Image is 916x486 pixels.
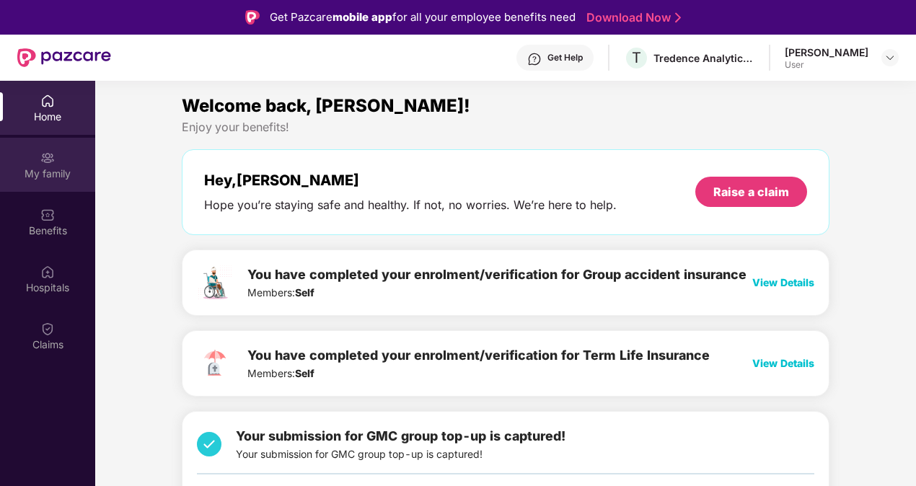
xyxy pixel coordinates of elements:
div: Members: [247,265,747,301]
span: Welcome back, [PERSON_NAME]! [182,95,470,116]
span: Your submission for GMC group top-up is captured! [236,428,565,443]
b: Self [295,367,314,379]
img: svg+xml;base64,PHN2ZyBpZD0iQ2xhaW0iIHhtbG5zPSJodHRwOi8vd3d3LnczLm9yZy8yMDAwL3N2ZyIgd2lkdGg9IjIwIi... [40,322,55,336]
div: Your submission for GMC group top-up is captured! [236,426,565,462]
span: T [632,49,641,66]
img: svg+xml;base64,PHN2ZyB4bWxucz0iaHR0cDovL3d3dy53My5vcmcvMjAwMC9zdmciIHdpZHRoPSI3MiIgaGVpZ2h0PSI3Mi... [197,345,233,381]
div: Enjoy your benefits! [182,120,829,135]
img: svg+xml;base64,PHN2ZyB4bWxucz0iaHR0cDovL3d3dy53My5vcmcvMjAwMC9zdmciIHdpZHRoPSIzNCIgaGVpZ2h0PSIzNC... [197,426,221,462]
img: New Pazcare Logo [17,48,111,67]
div: Get Help [547,52,583,63]
div: User [785,59,868,71]
img: svg+xml;base64,PHN2ZyBpZD0iRHJvcGRvd24tMzJ4MzIiIHhtbG5zPSJodHRwOi8vd3d3LnczLm9yZy8yMDAwL3N2ZyIgd2... [884,52,896,63]
img: svg+xml;base64,PHN2ZyBpZD0iSG9zcGl0YWxzIiB4bWxucz0iaHR0cDovL3d3dy53My5vcmcvMjAwMC9zdmciIHdpZHRoPS... [40,265,55,279]
img: svg+xml;base64,PHN2ZyBpZD0iQmVuZWZpdHMiIHhtbG5zPSJodHRwOi8vd3d3LnczLm9yZy8yMDAwL3N2ZyIgd2lkdGg9Ij... [40,208,55,222]
div: Raise a claim [713,184,789,200]
b: Self [295,286,314,299]
span: You have completed your enrolment/verification for Term Life Insurance [247,348,710,363]
img: svg+xml;base64,PHN2ZyB4bWxucz0iaHR0cDovL3d3dy53My5vcmcvMjAwMC9zdmciIHdpZHRoPSIxMzIuNzYzIiBoZWlnaH... [197,265,233,301]
span: View Details [752,276,814,288]
img: Stroke [675,10,681,25]
a: Download Now [586,10,677,25]
div: Hey, [PERSON_NAME] [204,172,617,189]
img: svg+xml;base64,PHN2ZyBpZD0iSG9tZSIgeG1sbnM9Imh0dHA6Ly93d3cudzMub3JnLzIwMDAvc3ZnIiB3aWR0aD0iMjAiIG... [40,94,55,108]
div: Hope you’re staying safe and healthy. If not, no worries. We’re here to help. [204,198,617,213]
div: Tredence Analytics Solutions Private Limited [653,51,754,65]
strong: mobile app [333,10,392,24]
span: View Details [752,357,814,369]
img: Logo [245,10,260,25]
div: Members: [247,345,710,381]
img: svg+xml;base64,PHN2ZyBpZD0iSGVscC0zMngzMiIgeG1sbnM9Imh0dHA6Ly93d3cudzMub3JnLzIwMDAvc3ZnIiB3aWR0aD... [527,52,542,66]
div: [PERSON_NAME] [785,45,868,59]
img: svg+xml;base64,PHN2ZyB3aWR0aD0iMjAiIGhlaWdodD0iMjAiIHZpZXdCb3g9IjAgMCAyMCAyMCIgZmlsbD0ibm9uZSIgeG... [40,151,55,165]
div: Get Pazcare for all your employee benefits need [270,9,576,26]
span: You have completed your enrolment/verification for Group accident insurance [247,267,747,282]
